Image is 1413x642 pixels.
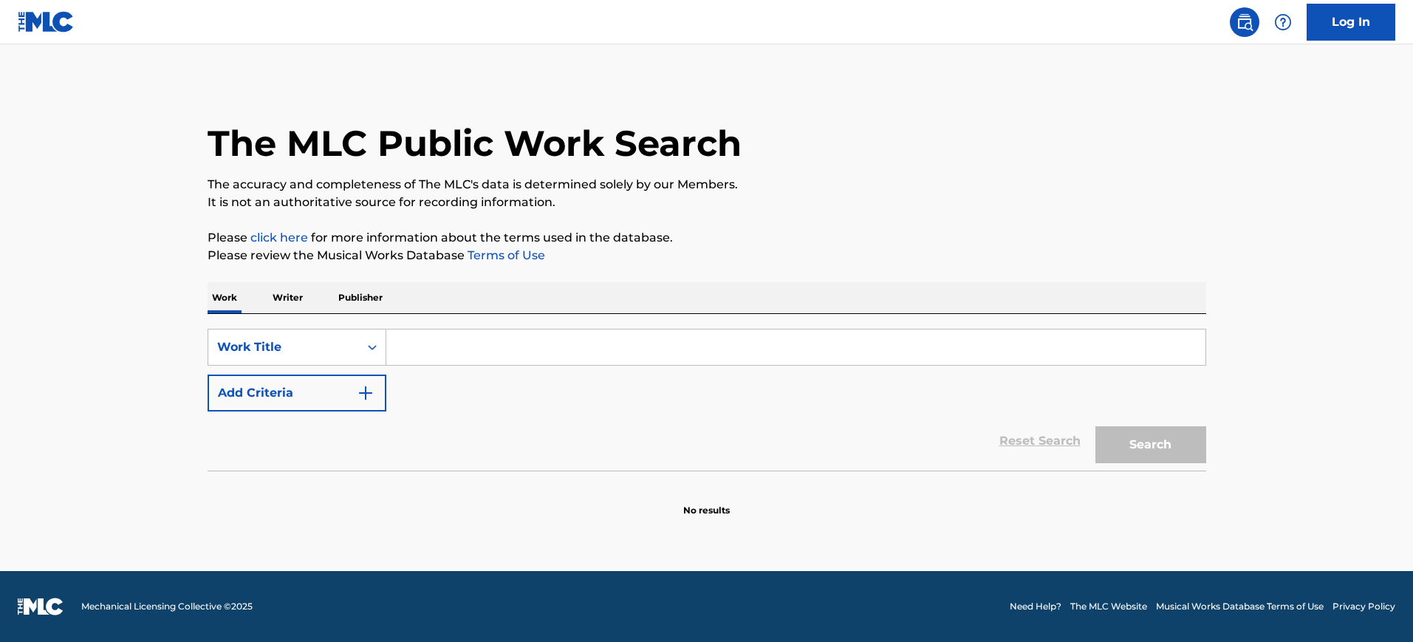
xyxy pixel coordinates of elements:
form: Search Form [208,329,1206,471]
a: Musical Works Database Terms of Use [1156,600,1324,613]
div: Help [1268,7,1298,37]
img: logo [18,598,64,615]
span: Mechanical Licensing Collective © 2025 [81,600,253,613]
p: Work [208,282,242,313]
button: Add Criteria [208,375,386,412]
p: It is not an authoritative source for recording information. [208,194,1206,211]
p: No results [683,486,730,517]
img: search [1236,13,1253,31]
a: Public Search [1230,7,1259,37]
p: Please for more information about the terms used in the database. [208,229,1206,247]
img: MLC Logo [18,11,75,33]
a: Need Help? [1010,600,1061,613]
p: Publisher [334,282,387,313]
a: Privacy Policy [1332,600,1395,613]
a: Terms of Use [465,248,545,262]
p: The accuracy and completeness of The MLC's data is determined solely by our Members. [208,176,1206,194]
p: Writer [268,282,307,313]
a: click here [250,230,308,245]
img: 9d2ae6d4665cec9f34b9.svg [357,384,374,402]
div: Work Title [217,338,350,356]
a: The MLC Website [1070,600,1147,613]
a: Log In [1307,4,1395,41]
h1: The MLC Public Work Search [208,121,742,165]
img: help [1274,13,1292,31]
p: Please review the Musical Works Database [208,247,1206,264]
